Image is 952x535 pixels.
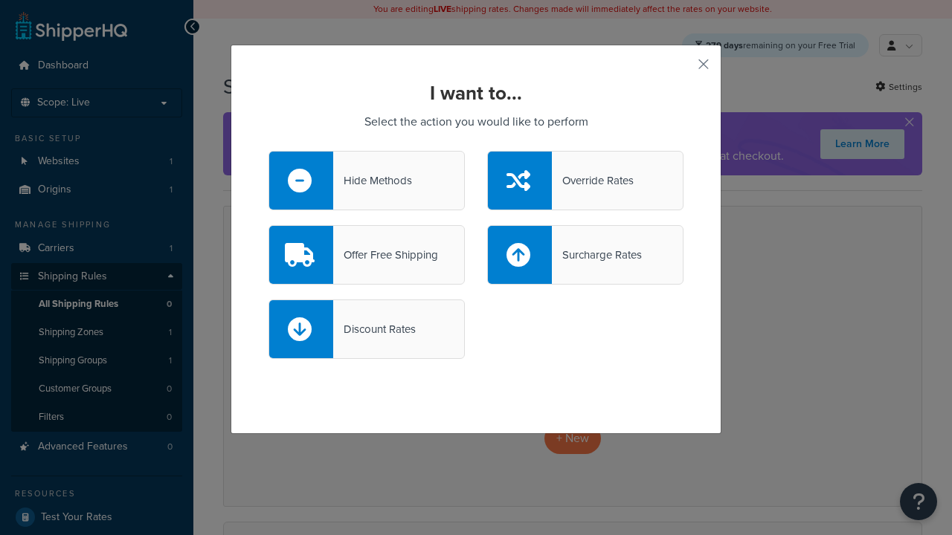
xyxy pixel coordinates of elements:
p: Select the action you would like to perform [268,111,684,132]
div: Surcharge Rates [552,244,642,265]
div: Override Rates [552,170,634,191]
div: Hide Methods [333,170,412,191]
strong: I want to... [430,79,522,107]
div: Discount Rates [333,319,416,340]
div: Offer Free Shipping [333,244,438,265]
